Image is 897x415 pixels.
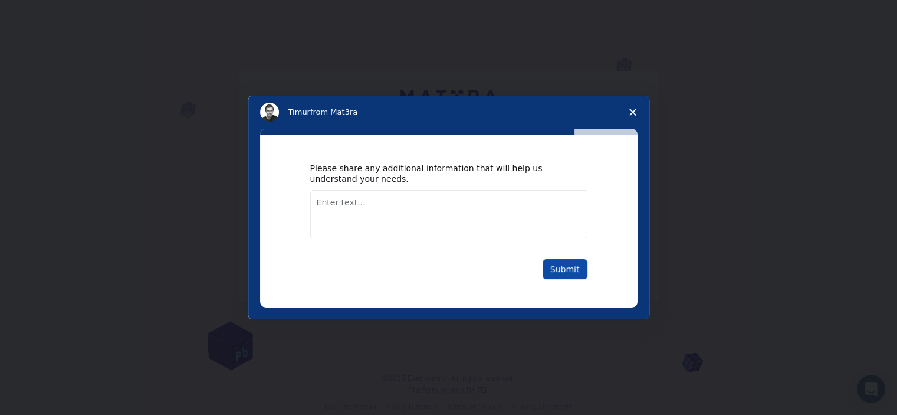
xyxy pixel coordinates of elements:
span: Timur [288,107,310,116]
div: Please share any additional information that will help us understand your needs. [310,163,570,184]
span: Support [24,8,66,19]
span: Close survey [616,96,649,129]
textarea: Enter text... [310,190,587,238]
span: from Mat3ra [310,107,357,116]
img: Profile image for Timur [260,103,279,122]
button: Submit [543,259,587,279]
